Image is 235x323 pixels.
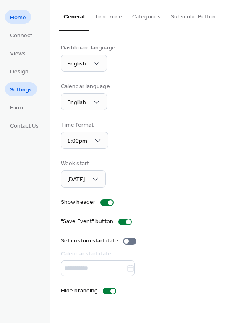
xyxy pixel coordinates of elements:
div: "Save Event" button [61,217,113,226]
span: 1:00pm [67,135,87,147]
a: Contact Us [5,118,44,132]
span: English [67,58,86,70]
div: Set custom start date [61,237,118,245]
span: English [67,97,86,108]
a: Design [5,64,34,78]
a: Home [5,10,31,24]
div: Show header [61,198,95,207]
span: Views [10,49,26,58]
span: Form [10,104,23,112]
a: Form [5,100,28,114]
a: Views [5,46,31,60]
span: Contact Us [10,122,39,130]
div: Calendar start date [61,250,223,258]
div: Week start [61,159,104,168]
span: Connect [10,31,32,40]
span: [DATE] [67,174,85,185]
div: Dashboard language [61,44,115,52]
div: Calendar language [61,82,110,91]
span: Design [10,68,29,76]
div: Time format [61,121,107,130]
span: Settings [10,86,32,94]
a: Settings [5,82,37,96]
span: Home [10,13,26,22]
div: Hide branding [61,287,98,295]
a: Connect [5,28,37,42]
